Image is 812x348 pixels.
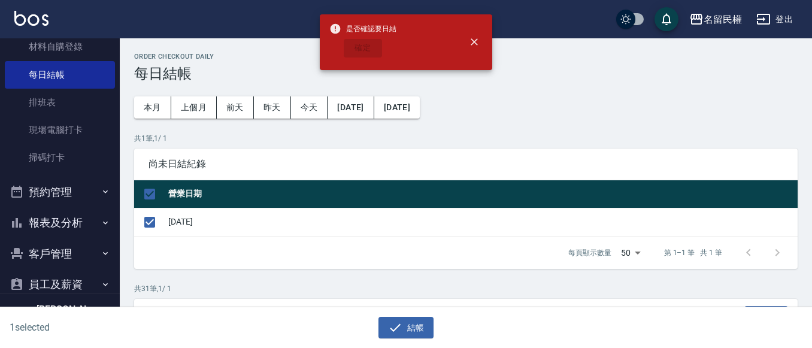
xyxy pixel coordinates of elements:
button: close [461,29,487,55]
button: 結帳 [378,317,434,339]
span: 尚未日結紀錄 [149,158,783,170]
a: 材料自購登錄 [5,33,115,60]
div: 名留民權 [704,12,742,27]
td: [DATE] [165,208,798,236]
a: 每日結帳 [5,61,115,89]
button: 客戶管理 [5,238,115,270]
h2: Order checkout daily [134,53,798,60]
button: 上個月 [171,96,217,119]
button: 本月 [134,96,171,119]
img: Logo [14,11,49,26]
button: 前天 [217,96,254,119]
button: 預約管理 [5,177,115,208]
a: 掃碼打卡 [5,144,115,171]
h6: 1 selected [10,320,201,335]
p: 第 1–1 筆 共 1 筆 [664,247,722,258]
button: 員工及薪資 [5,269,115,300]
p: 每頁顯示數量 [568,247,611,258]
button: 昨天 [254,96,291,119]
button: 今天 [291,96,328,119]
th: 營業日期 [165,180,798,208]
button: [DATE] [328,96,374,119]
h5: [PERSON_NAME]蓤 [37,304,98,328]
button: 報表及分析 [5,207,115,238]
button: 名留民權 [684,7,747,32]
button: save [655,7,678,31]
button: [DATE] [374,96,420,119]
a: 排班表 [5,89,115,116]
h3: 每日結帳 [134,65,798,82]
p: 共 31 筆, 1 / 1 [134,283,798,294]
a: 現場電腦打卡 [5,116,115,144]
div: 50 [616,237,645,269]
button: 登出 [752,8,798,31]
p: 共 1 筆, 1 / 1 [134,133,798,144]
span: 是否確認要日結 [329,23,396,35]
